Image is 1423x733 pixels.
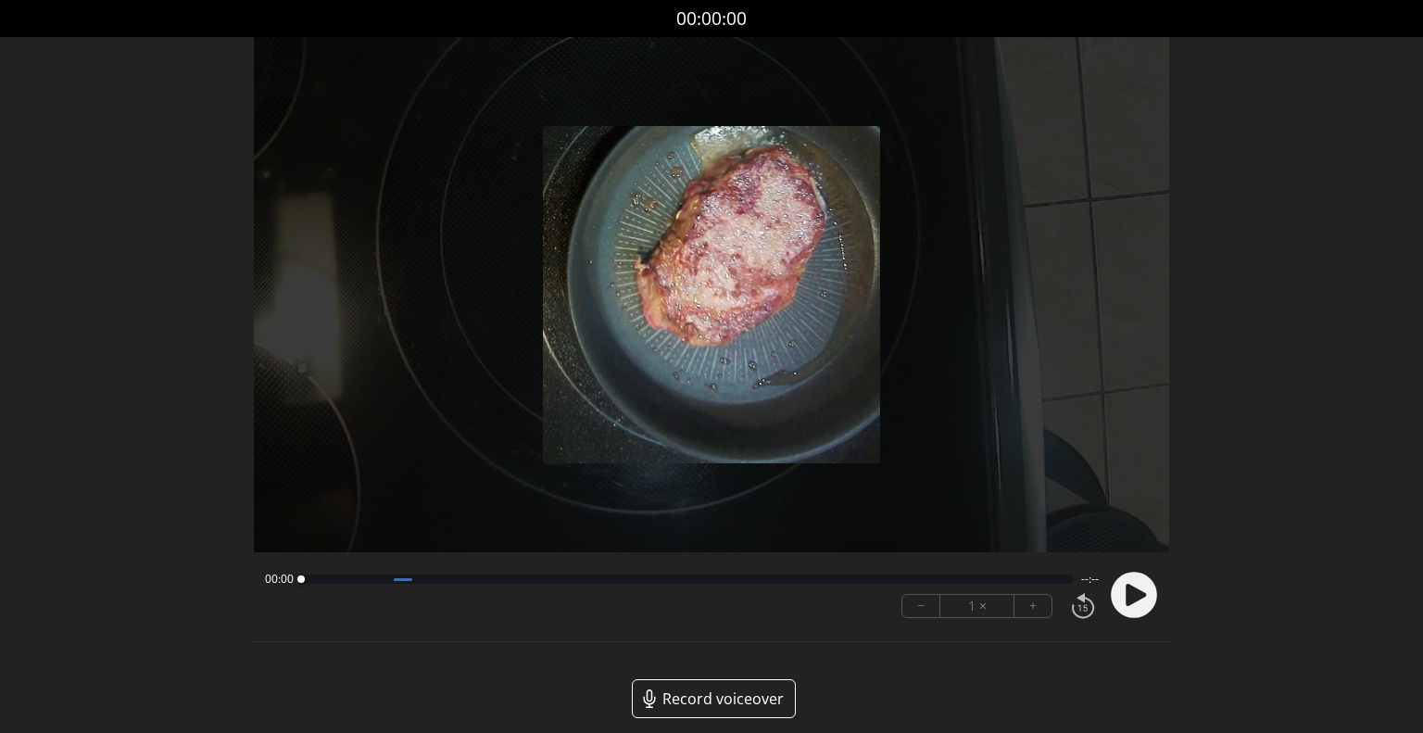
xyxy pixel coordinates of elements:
[940,595,1014,617] div: 1 ×
[676,6,747,32] a: 00:00:00
[1014,595,1052,617] button: +
[632,679,796,718] a: Record voiceover
[543,126,880,463] img: Poster Image
[1081,572,1099,587] span: --:--
[902,595,940,617] button: −
[265,572,294,587] span: 00:00
[662,688,784,710] span: Record voiceover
